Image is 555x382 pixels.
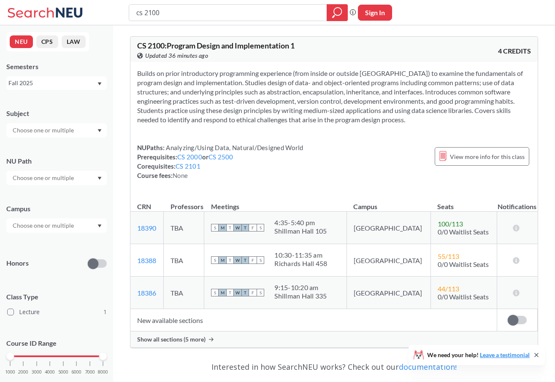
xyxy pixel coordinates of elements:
[347,212,430,244] td: [GEOGRAPHIC_DATA]
[173,172,188,179] span: None
[257,256,264,264] span: S
[427,352,530,358] span: We need your help!
[137,69,531,124] section: Builds on prior introductory programming experience (from inside or outside [GEOGRAPHIC_DATA]) to...
[137,202,151,211] div: CRN
[241,289,249,296] span: T
[211,224,219,231] span: S
[130,331,538,347] div: Show all sections (5 more)
[6,292,107,301] span: Class Type
[8,78,97,88] div: Fall 2025
[234,224,241,231] span: W
[137,41,295,50] span: CS 2100 : Program Design and Implementation 1
[438,228,489,236] span: 0/0 Waitlist Seats
[130,355,538,379] div: Interested in how SearchNEU works? Check out our
[6,109,107,118] div: Subject
[234,256,241,264] span: W
[226,289,234,296] span: T
[137,143,303,180] div: NUPaths: Prerequisites: or Corequisites: Course fees:
[137,289,156,297] a: 18386
[241,224,249,231] span: T
[177,153,202,161] a: CS 2000
[211,256,219,264] span: S
[5,370,15,374] span: 1000
[480,351,530,358] a: Leave a testimonial
[103,307,107,317] span: 1
[164,244,204,277] td: TBA
[249,289,257,296] span: F
[438,260,489,268] span: 0/0 Waitlist Seats
[219,289,226,296] span: M
[130,309,497,331] td: New available sections
[71,370,81,374] span: 6000
[176,162,200,170] a: CS 2101
[226,224,234,231] span: T
[249,224,257,231] span: F
[438,293,489,301] span: 0/0 Waitlist Seats
[18,370,28,374] span: 2000
[8,221,79,231] input: Choose one or multiple
[347,277,430,309] td: [GEOGRAPHIC_DATA]
[8,125,79,135] input: Choose one or multiple
[137,224,156,232] a: 18390
[10,35,33,48] button: NEU
[164,194,204,212] th: Professors
[97,129,102,132] svg: Dropdown arrow
[6,218,107,233] div: Dropdown arrow
[219,256,226,264] span: M
[36,35,58,48] button: CPS
[347,244,430,277] td: [GEOGRAPHIC_DATA]
[274,259,327,268] div: Richards Hall 458
[274,218,327,227] div: 4:35 - 5:40 pm
[430,194,497,212] th: Seats
[135,5,321,20] input: Class, professor, course number, "phrase"
[97,82,102,86] svg: Dropdown arrow
[137,336,206,343] span: Show all sections (5 more)
[234,289,241,296] span: W
[249,256,257,264] span: F
[6,204,107,213] div: Campus
[399,362,457,372] a: documentation!
[257,289,264,296] span: S
[145,51,208,60] span: Updated 36 minutes ago
[164,277,204,309] td: TBA
[204,194,347,212] th: Meetings
[6,258,29,268] p: Honors
[327,4,348,21] div: magnifying glass
[98,370,108,374] span: 8000
[32,370,42,374] span: 3000
[358,5,392,21] button: Sign In
[438,220,463,228] span: 100 / 113
[6,171,107,185] div: Dropdown arrow
[6,156,107,166] div: NU Path
[6,76,107,90] div: Fall 2025Dropdown arrow
[257,224,264,231] span: S
[274,227,327,235] div: Shillman Hall 105
[164,212,204,244] td: TBA
[8,173,79,183] input: Choose one or multiple
[58,370,68,374] span: 5000
[274,251,327,259] div: 10:30 - 11:35 am
[274,292,327,300] div: Shillman Hall 335
[347,194,430,212] th: Campus
[137,256,156,264] a: 18388
[211,289,219,296] span: S
[6,123,107,137] div: Dropdown arrow
[438,285,459,293] span: 44 / 113
[226,256,234,264] span: T
[6,339,107,348] p: Course ID Range
[219,224,226,231] span: M
[45,370,55,374] span: 4000
[497,194,537,212] th: Notifications
[6,62,107,71] div: Semesters
[7,307,107,317] label: Lecture
[450,151,525,162] span: View more info for this class
[165,144,303,151] span: Analyzing/Using Data, Natural/Designed World
[438,252,459,260] span: 55 / 113
[332,7,342,19] svg: magnifying glass
[97,224,102,228] svg: Dropdown arrow
[498,46,531,56] span: 4 CREDITS
[85,370,95,374] span: 7000
[62,35,86,48] button: LAW
[208,153,233,161] a: CS 2500
[274,283,327,292] div: 9:15 - 10:20 am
